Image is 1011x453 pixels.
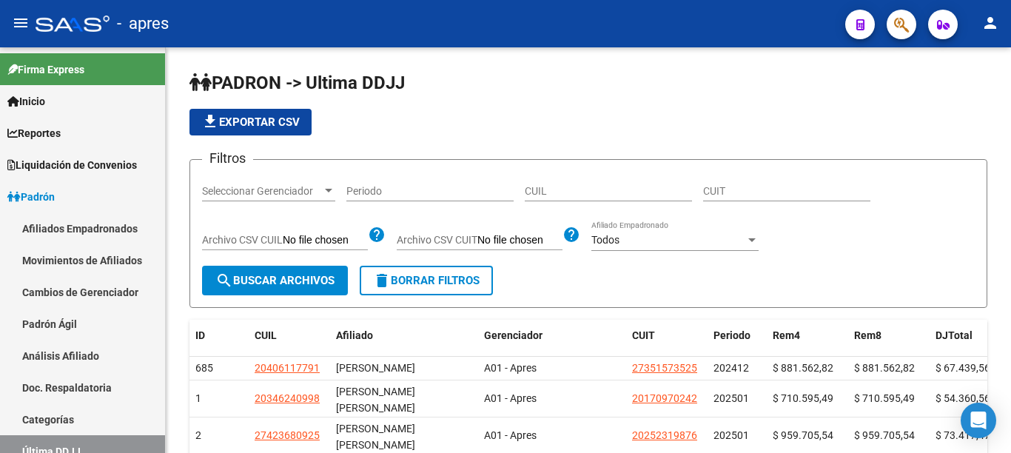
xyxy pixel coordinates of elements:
[713,362,749,374] span: 202412
[373,274,480,287] span: Borrar Filtros
[336,386,415,415] span: [PERSON_NAME] [PERSON_NAME]
[202,148,253,169] h3: Filtros
[713,392,749,404] span: 202501
[255,362,320,374] span: 20406117791
[330,320,478,352] datatable-header-cell: Afiliado
[7,157,137,173] span: Liquidación de Convenios
[854,390,924,407] div: $ 710.595,49
[7,189,55,205] span: Padrón
[626,320,708,352] datatable-header-cell: CUIT
[255,392,320,404] span: 20346240998
[477,234,562,247] input: Archivo CSV CUIT
[767,320,848,352] datatable-header-cell: Rem4
[936,360,1005,377] div: $ 67.439,56
[708,320,767,352] datatable-header-cell: Periodo
[484,362,537,374] span: A01 - Apres
[936,427,1005,444] div: $ 73.417,47
[562,226,580,244] mat-icon: help
[7,61,84,78] span: Firma Express
[360,266,493,295] button: Borrar Filtros
[195,362,213,374] span: 685
[632,392,697,404] span: 20170970242
[202,234,283,246] span: Archivo CSV CUIL
[632,329,655,341] span: CUIT
[773,427,842,444] div: $ 959.705,54
[202,266,348,295] button: Buscar Archivos
[7,93,45,110] span: Inicio
[215,274,335,287] span: Buscar Archivos
[854,427,924,444] div: $ 959.705,54
[283,234,368,247] input: Archivo CSV CUIL
[936,329,973,341] span: DJTotal
[484,329,543,341] span: Gerenciador
[249,320,330,352] datatable-header-cell: CUIL
[848,320,930,352] datatable-header-cell: Rem8
[201,113,219,130] mat-icon: file_download
[336,329,373,341] span: Afiliado
[7,125,61,141] span: Reportes
[201,115,300,129] span: Exportar CSV
[773,390,842,407] div: $ 710.595,49
[336,362,415,374] span: [PERSON_NAME]
[195,329,205,341] span: ID
[255,429,320,441] span: 27423680925
[854,360,924,377] div: $ 881.562,82
[854,329,881,341] span: Rem8
[713,329,750,341] span: Periodo
[215,272,233,289] mat-icon: search
[195,392,201,404] span: 1
[773,360,842,377] div: $ 881.562,82
[117,7,169,40] span: - apres
[961,403,996,438] div: Open Intercom Messenger
[12,14,30,32] mat-icon: menu
[632,429,697,441] span: 20252319876
[930,320,1011,352] datatable-header-cell: DJTotal
[936,390,1005,407] div: $ 54.360,56
[373,272,391,289] mat-icon: delete
[336,423,415,452] span: [PERSON_NAME] [PERSON_NAME]
[397,234,477,246] span: Archivo CSV CUIT
[478,320,626,352] datatable-header-cell: Gerenciador
[484,429,537,441] span: A01 - Apres
[195,429,201,441] span: 2
[713,429,749,441] span: 202501
[189,320,249,352] datatable-header-cell: ID
[591,234,619,246] span: Todos
[255,329,277,341] span: CUIL
[202,185,322,198] span: Seleccionar Gerenciador
[189,73,405,93] span: PADRON -> Ultima DDJJ
[368,226,386,244] mat-icon: help
[632,362,697,374] span: 27351573525
[189,109,312,135] button: Exportar CSV
[981,14,999,32] mat-icon: person
[484,392,537,404] span: A01 - Apres
[773,329,800,341] span: Rem4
